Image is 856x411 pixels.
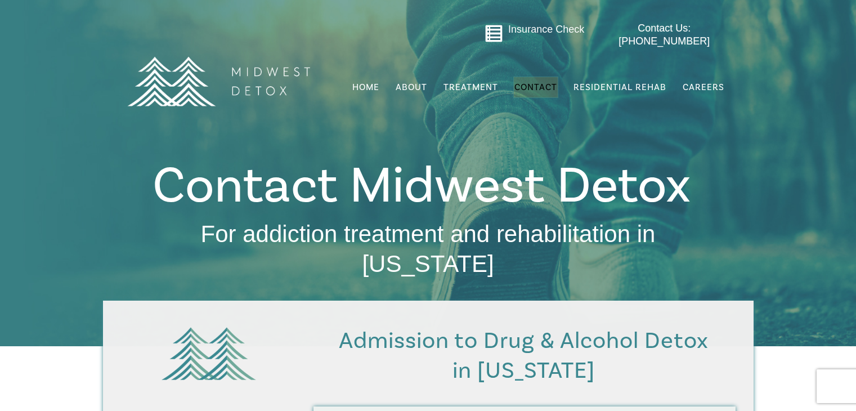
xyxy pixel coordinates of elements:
a: Home [351,77,380,98]
span: Contact [514,83,557,92]
a: Insurance Check [508,24,584,35]
a: Contact [513,77,558,98]
span: Treatment [443,83,498,92]
span: Home [352,82,379,93]
a: Careers [682,77,725,98]
img: green tree logo-01 (1) [155,319,262,388]
a: Go to midwestdetox.com/message-form-page/ [485,24,503,47]
span: Contact Midwest Detox [153,153,691,218]
a: Treatment [442,77,499,98]
a: Residential Rehab [572,77,667,98]
a: Contact Us: [PHONE_NUMBER] [597,22,732,48]
span: Residential Rehab [573,82,666,93]
span: Contact Us: [PHONE_NUMBER] [619,23,710,47]
span: About [396,83,427,92]
span: Admission to Drug & Alcohol Detox in [US_STATE] [339,326,709,386]
span: For addiction treatment and rehabilitation in [US_STATE] [201,221,656,277]
span: Careers [683,82,724,93]
img: MD Logo Horitzontal white-01 (1) (1) [120,32,317,131]
a: About [395,77,428,98]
